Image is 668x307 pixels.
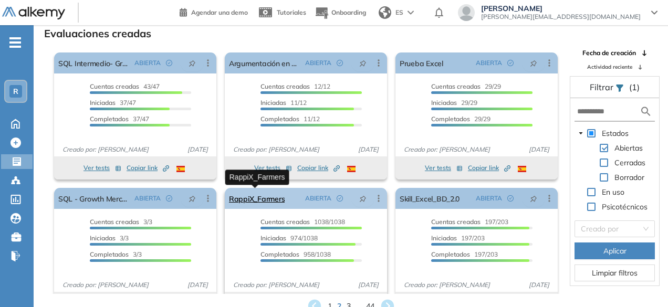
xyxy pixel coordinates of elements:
[90,99,136,107] span: 37/47
[431,218,481,226] span: Cuentas creadas
[431,234,457,242] span: Iniciadas
[189,59,196,67] span: pushpin
[359,59,367,67] span: pushpin
[351,190,374,207] button: pushpin
[614,173,644,182] span: Borrador
[602,187,624,197] span: En uso
[400,52,443,73] a: Prueba Excel
[582,48,636,58] span: Fecha de creación
[260,115,320,123] span: 11/12
[305,194,331,203] span: ABIERTA
[530,59,537,67] span: pushpin
[522,190,545,207] button: pushpin
[400,188,460,209] a: Skill_Excel_BD_2.0
[614,143,643,153] span: Abiertas
[191,8,248,16] span: Agendar una demo
[590,82,615,92] span: Filtrar
[640,105,652,118] img: search icon
[166,60,172,66] span: check-circle
[507,195,514,202] span: check-circle
[90,234,116,242] span: Iniciadas
[525,280,554,290] span: [DATE]
[481,13,641,21] span: [PERSON_NAME][EMAIL_ADDRESS][DOMAIN_NAME]
[260,99,286,107] span: Iniciadas
[58,280,153,290] span: Creado por: [PERSON_NAME]
[127,162,169,174] button: Copiar link
[189,194,196,203] span: pushpin
[134,58,161,68] span: ABIERTA
[431,250,498,258] span: 197/203
[90,115,129,123] span: Completados
[183,280,212,290] span: [DATE]
[431,82,501,90] span: 29/29
[90,250,142,258] span: 3/3
[90,82,139,90] span: Cuentas creadas
[254,162,292,174] button: Ver tests
[297,162,340,174] button: Copiar link
[260,115,299,123] span: Completados
[431,82,481,90] span: Cuentas creadas
[260,218,345,226] span: 1038/1038
[181,190,204,207] button: pushpin
[612,156,648,169] span: Cerradas
[359,194,367,203] span: pushpin
[337,60,343,66] span: check-circle
[9,41,21,44] i: -
[90,218,139,226] span: Cuentas creadas
[260,82,310,90] span: Cuentas creadas
[518,166,526,172] img: ESP
[408,10,414,15] img: arrow
[331,8,366,16] span: Onboarding
[166,195,172,202] span: check-circle
[575,242,655,259] button: Aplicar
[44,27,151,40] h3: Evaluaciones creadas
[134,194,161,203] span: ABIERTA
[602,129,629,138] span: Estados
[481,4,641,13] span: [PERSON_NAME]
[525,145,554,154] span: [DATE]
[629,81,640,93] span: (1)
[431,99,477,107] span: 29/29
[400,145,494,154] span: Creado por: [PERSON_NAME]
[229,52,301,73] a: Argumentación en negociaciones
[90,234,129,242] span: 3/3
[431,218,508,226] span: 197/203
[612,171,646,184] span: Borrador
[578,131,583,136] span: caret-down
[2,7,65,20] img: Logo
[507,60,514,66] span: check-circle
[612,142,645,154] span: Abiertas
[468,162,510,174] button: Copiar link
[90,82,160,90] span: 43/47
[260,250,331,258] span: 958/1038
[431,99,457,107] span: Iniciadas
[587,63,632,71] span: Actividad reciente
[90,99,116,107] span: Iniciadas
[260,218,310,226] span: Cuentas creadas
[600,186,627,198] span: En uso
[431,115,490,123] span: 29/29
[602,202,648,211] span: Psicotécnicos
[431,115,470,123] span: Completados
[337,195,343,202] span: check-circle
[277,8,306,16] span: Tutoriales
[354,145,383,154] span: [DATE]
[400,280,494,290] span: Creado por: [PERSON_NAME]
[260,234,318,242] span: 974/1038
[530,194,537,203] span: pushpin
[603,245,627,257] span: Aplicar
[592,267,638,279] span: Limpiar filtros
[83,162,121,174] button: Ver tests
[181,55,204,71] button: pushpin
[431,234,485,242] span: 197/203
[425,162,463,174] button: Ver tests
[351,55,374,71] button: pushpin
[354,280,383,290] span: [DATE]
[476,194,502,203] span: ABIERTA
[90,115,149,123] span: 37/47
[225,170,289,185] div: RappiX_Farmers
[522,55,545,71] button: pushpin
[297,163,340,173] span: Copiar link
[260,250,299,258] span: Completados
[229,280,323,290] span: Creado por: [PERSON_NAME]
